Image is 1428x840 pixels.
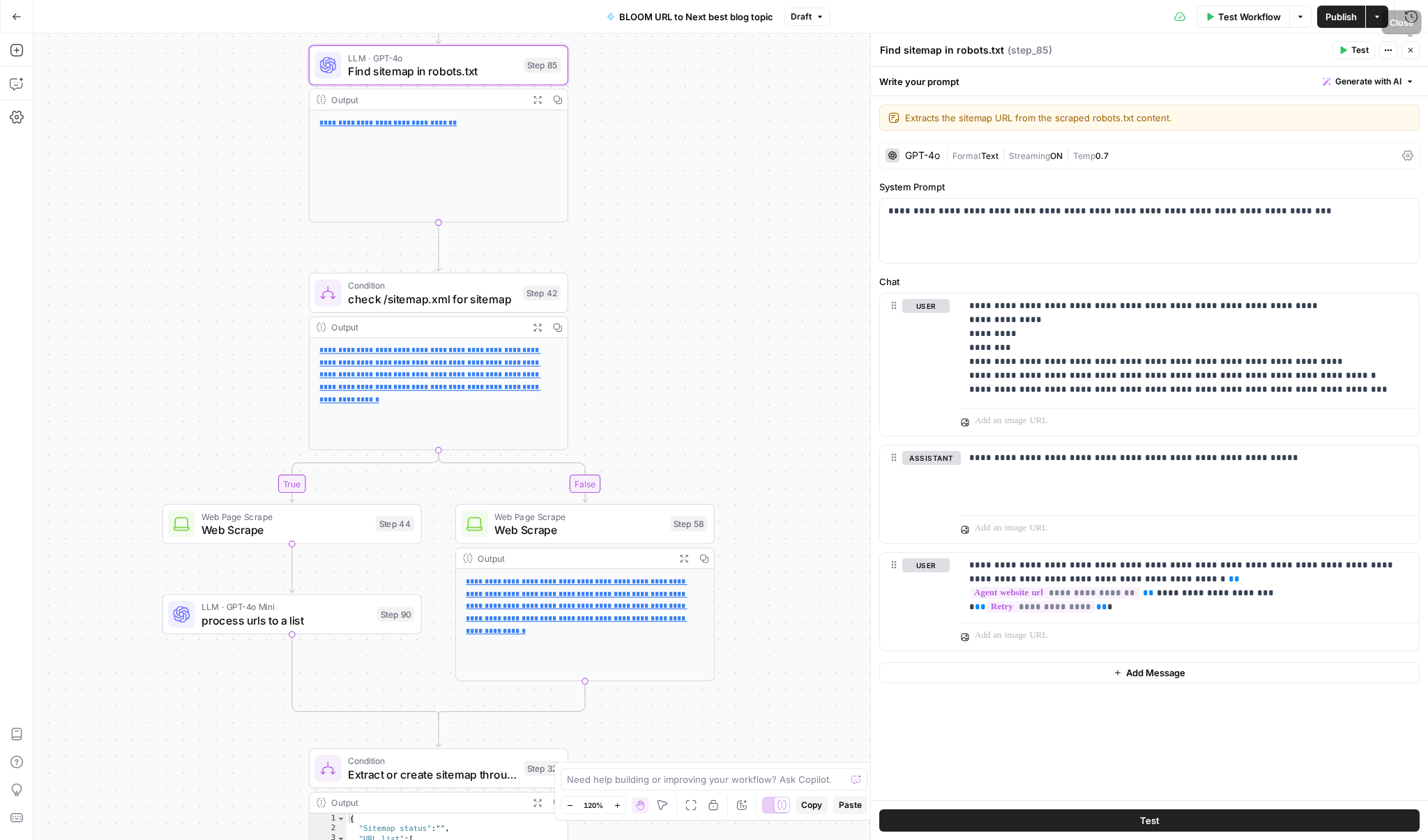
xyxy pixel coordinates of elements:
span: Toggle code folding, rows 1 through 63 [336,814,345,823]
g: Edge from step_93-conditional-end to step_85 [436,13,441,43]
div: user [880,553,950,650]
button: Test Workflow [1197,6,1289,28]
span: Text [981,151,998,161]
div: Step 32 [524,761,561,776]
span: Test [1351,44,1369,56]
div: 1 [310,814,347,823]
span: Temp [1073,151,1095,161]
span: ( step_85 ) [1008,43,1052,57]
span: check /sitemap.xml for sitemap [348,291,516,307]
div: Step 85 [524,58,561,73]
label: System Prompt [879,180,1420,194]
span: BLOOM URL to Next best blog topic [619,10,773,24]
span: LLM · GPT-4o [348,51,517,64]
span: Extract or create sitemap through API if needed [348,766,517,783]
div: Write your prompt [871,67,1428,96]
textarea: Find sitemap in robots.txt [880,43,1004,57]
g: Edge from step_85 to step_42 [436,222,441,271]
span: Paste [839,799,862,811]
span: LLM · GPT-4o Mini [202,600,371,613]
span: ON [1050,151,1063,161]
button: Add Message [879,662,1420,683]
button: assistant [902,451,961,465]
span: 0.7 [1095,151,1109,161]
div: assistant [880,445,950,543]
span: Generate with AI [1335,75,1402,88]
span: Web Scrape [202,521,369,538]
div: Output [478,551,669,565]
div: Output [331,93,522,106]
div: Web Page ScrapeWeb ScrapeStep 44 [162,504,422,544]
g: Edge from step_42 to step_58 [439,450,588,502]
button: Test [1332,41,1375,59]
div: GPT-4o [905,151,940,160]
button: Draft [784,8,830,26]
span: | [1063,148,1073,162]
g: Edge from step_58 to step_42-conditional-end [439,681,585,719]
span: Streaming [1009,151,1050,161]
div: 2 [310,823,347,833]
g: Edge from step_42-conditional-end to step_32 [436,716,441,747]
div: Step 44 [376,517,414,532]
span: Find sitemap in robots.txt [348,63,517,79]
g: Edge from step_44 to step_90 [289,544,294,593]
button: Test [879,809,1420,832]
span: | [998,148,1009,162]
span: Test [1140,814,1160,827]
g: Edge from step_90 to step_42-conditional-end [292,634,439,719]
span: Publish [1326,10,1357,24]
button: Publish [1317,6,1365,28]
span: | [945,148,952,162]
label: Chat [879,275,1420,289]
span: Web Page Scrape [494,510,664,523]
g: Edge from step_42 to step_44 [289,450,439,502]
span: process urls to a list [202,612,371,629]
button: Copy [796,796,828,814]
div: LLM · GPT-4o Miniprocess urls to a listStep 90 [162,594,422,634]
button: user [902,558,950,572]
div: Output [331,796,522,809]
span: Format [952,151,981,161]
div: Step 58 [670,517,707,532]
span: Condition [348,754,517,768]
button: Paste [833,796,867,814]
span: Test Workflow [1218,10,1281,24]
span: Add Message [1126,666,1185,680]
span: 120% [584,800,603,811]
span: Draft [791,10,812,23]
div: Output [331,321,522,334]
div: Step 90 [377,606,414,622]
button: BLOOM URL to Next best blog topic [598,6,782,28]
button: Generate with AI [1317,72,1420,91]
button: user [902,299,950,313]
span: Copy [801,799,822,811]
div: Step 42 [523,285,561,300]
span: Web Page Scrape [202,510,369,523]
textarea: Extracts the sitemap URL from the scraped robots.txt content. [905,111,1411,125]
div: user [880,293,950,436]
span: Web Scrape [494,521,664,538]
span: Condition [348,279,516,292]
